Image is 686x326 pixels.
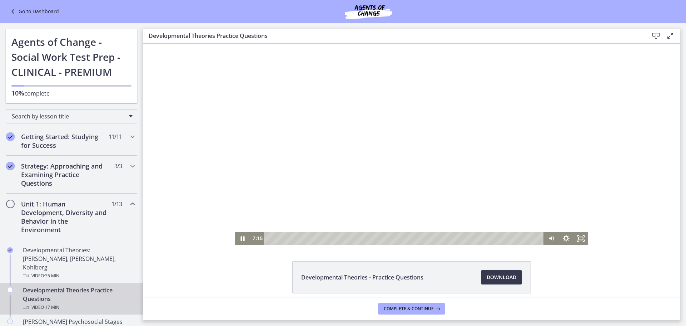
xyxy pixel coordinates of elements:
span: Developmental Theories - Practice Questions [301,273,423,282]
h2: Strategy: Approaching and Examining Practice Questions [21,162,108,188]
button: Show settings menu [416,189,431,201]
div: Developmental Theories: [PERSON_NAME], [PERSON_NAME], Kohlberg [23,246,134,280]
div: Search by lesson title [6,109,137,123]
div: Video [23,303,134,312]
i: Completed [6,132,15,141]
i: Completed [6,162,15,170]
span: Complete & continue [384,306,434,312]
span: 3 / 3 [114,162,122,170]
span: · 35 min [44,272,59,280]
a: Go to Dashboard [9,7,59,16]
button: Complete & continue [378,303,445,315]
button: Mute [401,189,416,201]
iframe: Video Lesson [143,44,680,245]
p: complete [11,89,131,98]
span: 11 / 11 [109,132,122,141]
button: Fullscreen [431,189,445,201]
div: Video [23,272,134,280]
span: · 17 min [44,303,59,312]
span: Search by lesson title [12,112,125,120]
h2: Getting Started: Studying for Success [21,132,108,150]
span: 10% [11,89,24,97]
a: Download [481,270,522,284]
h3: Developmental Theories Practice Questions [149,31,637,40]
h2: Unit 1: Human Development, Diversity and Behavior in the Environment [21,200,108,234]
i: Completed [7,247,13,253]
span: 1 / 13 [111,200,122,208]
span: Download [487,273,516,282]
img: Agents of Change [325,3,411,20]
div: Developmental Theories Practice Questions [23,286,134,312]
h1: Agents of Change - Social Work Test Prep - CLINICAL - PREMIUM [11,34,131,79]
